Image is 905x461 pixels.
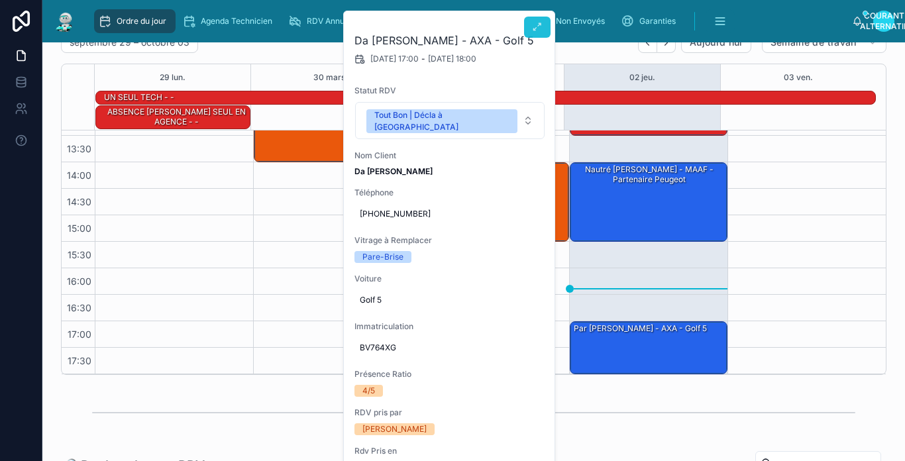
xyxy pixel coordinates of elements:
button: Select Button [355,102,545,139]
div: contenu défilant [87,7,852,36]
span: Dossiers Non Envoyés [521,16,605,26]
span: Golf 5 [360,295,540,305]
span: Nom Client [354,150,545,161]
span: - [421,54,425,64]
h2: Da [PERSON_NAME] - AXA - Golf 5 [354,32,545,48]
h2: septembre 29 – octobre 03 [70,36,189,49]
a: Cadeaux [431,9,496,33]
button: 30 mars [313,64,345,91]
span: RDV pris par [354,407,545,418]
div: par [PERSON_NAME] - AXA - Golf 5 [570,322,727,374]
button: Prochain [657,32,676,53]
a: RDV Annulés [284,9,364,33]
a: Dossiers Non Envoyés [499,9,614,33]
span: RDV Annulés [307,16,355,26]
strong: Da [PERSON_NAME] [354,166,433,176]
button: 29 lun. [160,64,186,91]
span: 13:30 [64,143,95,154]
div: ABSENCE [PERSON_NAME] SEUL EN AGENCE - - [103,106,250,128]
span: 15:30 [64,249,95,260]
div: 4/5 [362,385,375,397]
span: Statut RDV [354,85,545,96]
span: 16:30 [64,302,95,313]
a: Ordre du jour [94,9,176,33]
span: [PHONE_NUMBER] [360,209,540,219]
button: Précédent [638,32,657,53]
span: Aujourd’hui [690,36,743,48]
span: [DATE] 18:00 [428,54,476,64]
div: UN SEUL TECH - - [103,91,176,104]
span: 17:00 [64,329,95,340]
span: Garanties [639,16,676,26]
div: Nautré [PERSON_NAME] - MAAF - Partenaire Peugeot [570,163,727,241]
span: Semaine de travail [771,36,857,48]
div: Pare-Brise [362,251,403,263]
a: Agenda Technicien [178,9,282,33]
div: Tout Bon | Décla à [GEOGRAPHIC_DATA] [374,109,509,133]
span: Vitrage à Remplacer [354,235,545,246]
span: [DATE] 17:00 [370,54,419,64]
span: 17:30 [64,355,95,366]
span: BV764XG [360,342,540,353]
span: 14:00 [64,170,95,181]
div: Nautré [PERSON_NAME] - MAAF - Partenaire Peugeot [572,164,726,185]
span: Présence Ratio [354,369,545,380]
span: Rdv Pris en [354,446,545,456]
button: 03 ven. [784,64,813,91]
div: ABSENCE DANY,MICHEL SEUL EN AGENCE - - [103,105,250,128]
a: Étagère [367,9,428,33]
div: par [PERSON_NAME] - AXA - Golf 5 [572,323,708,334]
a: Garanties [617,9,685,33]
span: Ordre du jour [117,16,166,26]
span: Immatriculation [354,321,545,332]
span: 16:00 [64,276,95,287]
span: 15:00 [64,223,95,234]
span: 14:30 [64,196,95,207]
span: Voiture [354,274,545,284]
img: Logo de l’application [53,11,77,32]
button: 02 jeu. [629,64,655,91]
span: Agenda Technicien [201,16,272,26]
div: [PERSON_NAME] [362,423,427,435]
button: Semaine de travail [762,32,886,53]
span: Téléphone [354,187,545,198]
button: Aujourd’hui [681,32,751,53]
div: UN SEUL TECH - - [103,91,176,103]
